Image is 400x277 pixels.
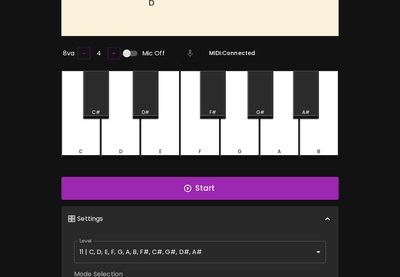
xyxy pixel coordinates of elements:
div: G [238,148,242,155]
div: B [317,148,320,155]
div: C# [92,109,100,116]
div: A [278,148,281,155]
div: 11 | C, D, E, F, G, A, B, F#, C#, G#, D#, A# [74,241,326,263]
div: E [159,148,162,155]
label: Level [80,237,92,244]
p: 🎛️ Settings [68,214,103,224]
span: Mic Off [142,49,165,58]
div: A# [302,109,310,116]
h6: 8va [63,48,74,59]
div: D# [142,109,149,116]
h6: 4 [97,48,101,59]
div: F [199,148,201,155]
div: C [79,148,83,155]
div: 🎛️ Settings [61,206,339,231]
button: Start [61,177,339,200]
div: D [119,148,122,155]
div: G# [256,109,265,116]
button: – [78,47,90,60]
div: F# [210,109,216,116]
button: + [108,47,120,60]
h6: MIDI: Connected [209,49,255,58]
